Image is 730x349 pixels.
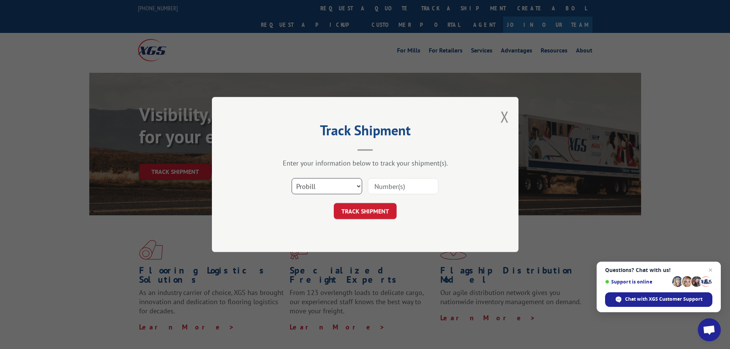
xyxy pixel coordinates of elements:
[605,292,712,307] div: Chat with XGS Customer Support
[605,279,669,285] span: Support is online
[250,125,480,139] h2: Track Shipment
[706,265,715,275] span: Close chat
[605,267,712,273] span: Questions? Chat with us!
[625,296,702,303] span: Chat with XGS Customer Support
[250,159,480,167] div: Enter your information below to track your shipment(s).
[334,203,397,219] button: TRACK SHIPMENT
[698,318,721,341] div: Open chat
[368,178,438,194] input: Number(s)
[500,107,509,127] button: Close modal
